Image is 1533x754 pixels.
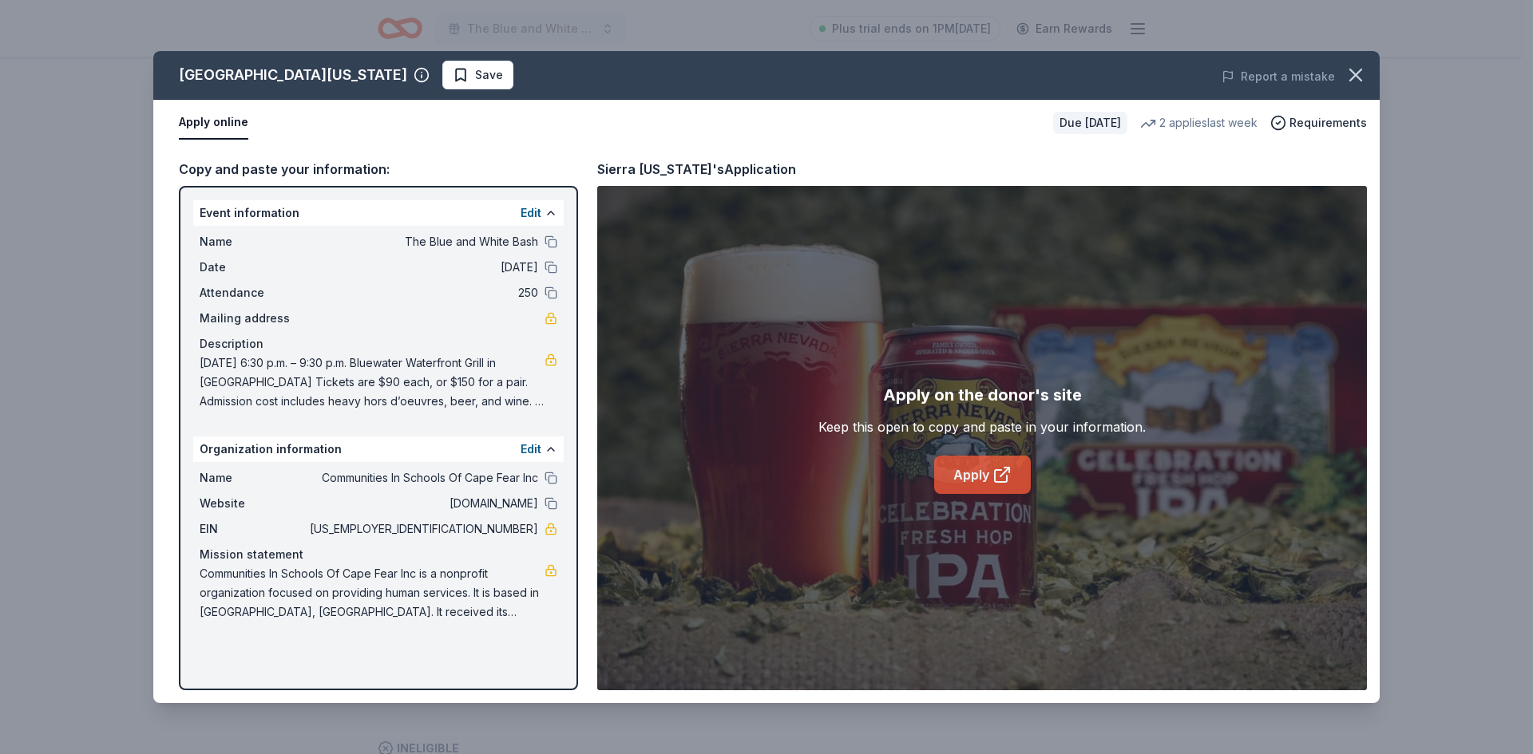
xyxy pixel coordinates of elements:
[200,519,307,539] span: EIN
[934,456,1031,494] a: Apply
[442,61,513,89] button: Save
[200,564,545,622] span: Communities In Schools Of Cape Fear Inc is a nonprofit organization focused on providing human se...
[1270,113,1367,132] button: Requirements
[179,159,578,180] div: Copy and paste your information:
[193,436,564,462] div: Organization information
[307,232,538,251] span: The Blue and White Bash
[200,494,307,513] span: Website
[200,232,307,251] span: Name
[1053,112,1127,134] div: Due [DATE]
[179,106,248,140] button: Apply online
[200,309,307,328] span: Mailing address
[200,545,557,564] div: Mission statement
[307,468,538,488] span: Communities In Schools Of Cape Fear Inc
[200,468,307,488] span: Name
[200,353,545,411] span: [DATE] 6:30 p.m. – 9:30 p.m. Bluewater Waterfront Grill in [GEOGRAPHIC_DATA] Tickets are $90 each...
[179,62,407,88] div: [GEOGRAPHIC_DATA][US_STATE]
[475,65,503,85] span: Save
[200,334,557,353] div: Description
[200,283,307,302] span: Attendance
[307,494,538,513] span: [DOMAIN_NAME]
[1222,67,1335,86] button: Report a mistake
[597,159,796,180] div: Sierra [US_STATE]'s Application
[521,203,541,223] button: Edit
[200,258,307,277] span: Date
[818,417,1146,436] div: Keep this open to copy and paste in your information.
[193,200,564,226] div: Event information
[1289,113,1367,132] span: Requirements
[1140,113,1258,132] div: 2 applies last week
[307,283,538,302] span: 250
[307,519,538,539] span: [US_EMPLOYER_IDENTIFICATION_NUMBER]
[521,440,541,459] button: Edit
[307,258,538,277] span: [DATE]
[883,382,1082,408] div: Apply on the donor's site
